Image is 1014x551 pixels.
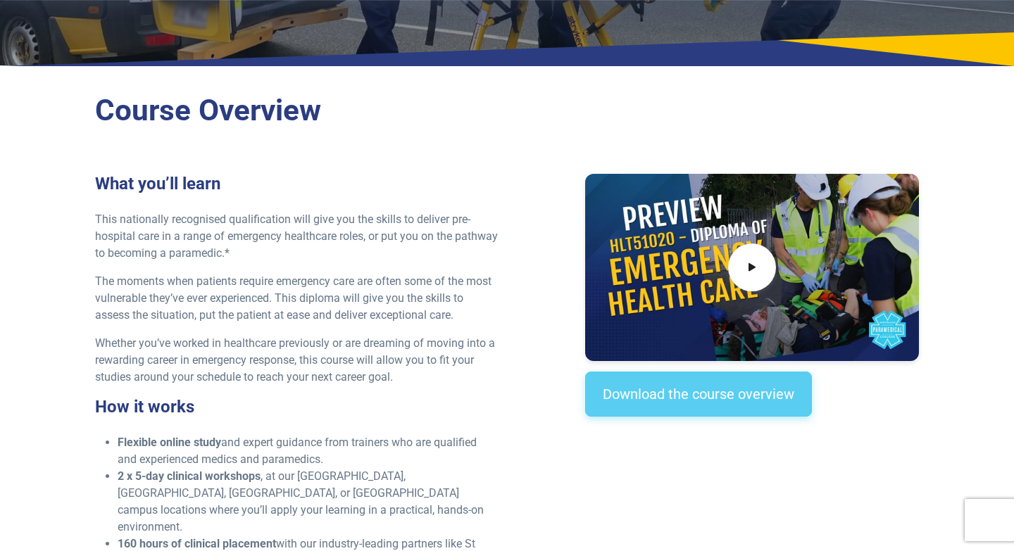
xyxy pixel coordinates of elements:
[95,335,499,386] p: Whether you’ve worked in healthcare previously or are dreaming of moving into a rewarding career ...
[95,273,499,324] p: The moments when patients require emergency care are often some of the most vulnerable they’ve ev...
[585,445,918,517] iframe: EmbedSocial Universal Widget
[585,372,812,417] a: Download the course overview
[118,468,499,536] li: , at our [GEOGRAPHIC_DATA], [GEOGRAPHIC_DATA], [GEOGRAPHIC_DATA], or [GEOGRAPHIC_DATA] campus loc...
[118,434,499,468] li: and expert guidance from trainers who are qualified and experienced medics and paramedics.
[95,174,499,194] h3: What you’ll learn
[95,211,499,262] p: This nationally recognised qualification will give you the skills to deliver pre-hospital care in...
[118,436,221,449] strong: Flexible online study
[95,93,919,129] h2: Course Overview
[95,397,499,417] h3: How it works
